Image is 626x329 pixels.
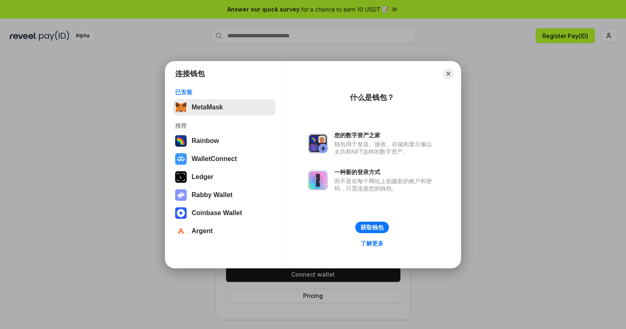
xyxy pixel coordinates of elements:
div: 获取钱包 [361,224,384,231]
h1: 连接钱包 [175,69,205,79]
div: 推荐 [175,122,273,129]
button: Close [443,68,454,79]
img: svg+xml,%3Csvg%20width%3D%2228%22%20height%3D%2228%22%20viewBox%3D%220%200%2028%2028%22%20fill%3D... [175,207,187,219]
div: 而不是在每个网站上创建新的账户和密码，只需连接您的钱包。 [334,177,436,192]
img: svg+xml,%3Csvg%20xmlns%3D%22http%3A%2F%2Fwww.w3.org%2F2000%2Fsvg%22%20fill%3D%22none%22%20viewBox... [308,170,328,190]
a: 了解更多 [356,238,388,249]
button: Coinbase Wallet [173,205,276,221]
div: MetaMask [192,104,223,111]
div: Ledger [192,173,213,181]
div: 钱包用于发送、接收、存储和显示像以太坊和NFT这样的数字资产。 [334,141,436,155]
div: Coinbase Wallet [192,209,242,217]
button: MetaMask [173,99,276,116]
div: WalletConnect [192,155,237,163]
button: Rabby Wallet [173,187,276,203]
button: Argent [173,223,276,239]
img: svg+xml,%3Csvg%20width%3D%22120%22%20height%3D%22120%22%20viewBox%3D%220%200%20120%20120%22%20fil... [175,135,187,147]
button: Ledger [173,169,276,185]
div: 您的数字资产之家 [334,132,436,139]
img: svg+xml,%3Csvg%20width%3D%2228%22%20height%3D%2228%22%20viewBox%3D%220%200%2028%2028%22%20fill%3D... [175,225,187,237]
img: svg+xml,%3Csvg%20width%3D%2228%22%20height%3D%2228%22%20viewBox%3D%220%200%2028%2028%22%20fill%3D... [175,153,187,165]
div: Rainbow [192,137,219,145]
div: 已安装 [175,88,273,96]
div: Rabby Wallet [192,191,233,199]
div: 什么是钱包？ [350,93,394,102]
div: 了解更多 [361,240,384,247]
div: Argent [192,227,213,235]
div: 一种新的登录方式 [334,168,436,176]
img: svg+xml,%3Csvg%20xmlns%3D%22http%3A%2F%2Fwww.w3.org%2F2000%2Fsvg%22%20fill%3D%22none%22%20viewBox... [175,189,187,201]
img: svg+xml,%3Csvg%20fill%3D%22none%22%20height%3D%2233%22%20viewBox%3D%220%200%2035%2033%22%20width%... [175,102,187,113]
button: Rainbow [173,133,276,149]
img: svg+xml,%3Csvg%20xmlns%3D%22http%3A%2F%2Fwww.w3.org%2F2000%2Fsvg%22%20fill%3D%22none%22%20viewBox... [308,134,328,153]
img: svg+xml,%3Csvg%20xmlns%3D%22http%3A%2F%2Fwww.w3.org%2F2000%2Fsvg%22%20width%3D%2228%22%20height%3... [175,171,187,183]
button: 获取钱包 [355,222,389,233]
button: WalletConnect [173,151,276,167]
